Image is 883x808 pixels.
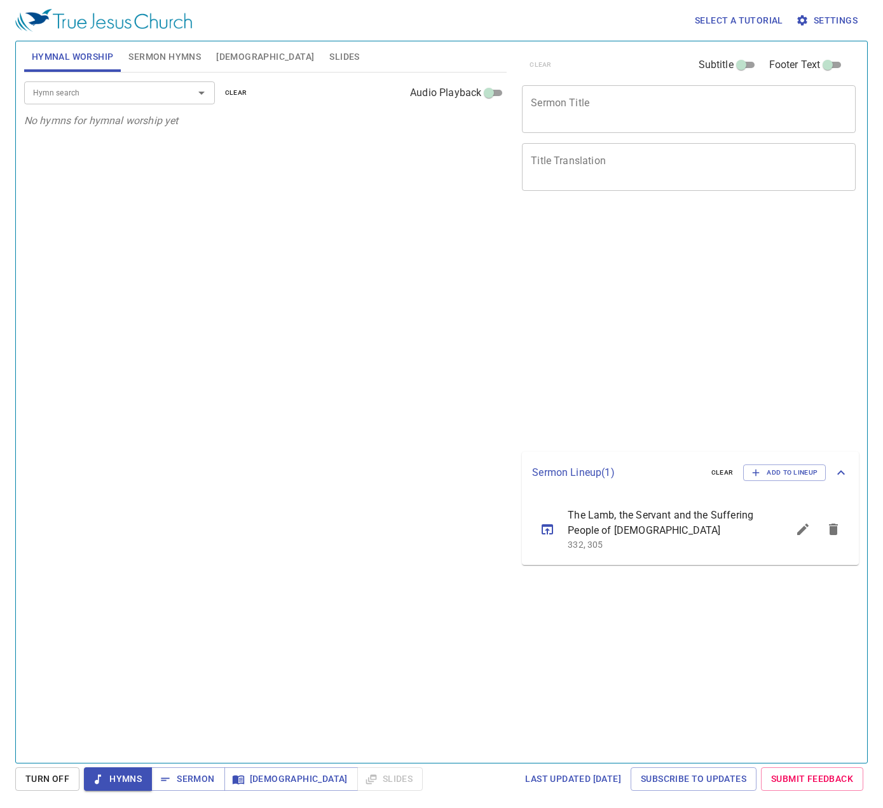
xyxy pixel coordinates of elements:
span: Subtitle [699,57,734,73]
a: Last updated [DATE] [520,767,626,791]
span: The Lamb, the Servant and the Suffering People of [DEMOGRAPHIC_DATA] [568,508,757,538]
span: [DEMOGRAPHIC_DATA] [216,49,314,65]
button: Sermon [151,767,224,791]
button: clear [217,85,255,101]
span: Hymns [94,771,142,787]
span: Sermon [161,771,214,787]
span: Add to Lineup [751,467,818,478]
span: Slides [329,49,359,65]
span: Select a tutorial [695,13,783,29]
span: Footer Text [769,57,821,73]
span: clear [711,467,734,478]
a: Subscribe to Updates [631,767,756,791]
button: Turn Off [15,767,79,791]
span: Turn Off [25,771,69,787]
span: Subscribe to Updates [641,771,746,787]
span: Sermon Hymns [128,49,201,65]
img: True Jesus Church [15,9,192,32]
p: 332, 305 [568,538,757,551]
button: Hymns [84,767,152,791]
span: Settings [798,13,858,29]
span: Last updated [DATE] [525,771,621,787]
a: Submit Feedback [761,767,863,791]
button: Add to Lineup [743,464,826,481]
span: Submit Feedback [771,771,853,787]
button: Settings [793,9,863,32]
span: [DEMOGRAPHIC_DATA] [235,771,348,787]
span: Audio Playback [410,85,481,101]
span: Hymnal Worship [32,49,114,65]
span: clear [225,87,247,99]
button: Open [193,84,210,102]
iframe: from-child [517,204,790,447]
button: clear [704,465,741,480]
p: Sermon Lineup ( 1 ) [532,465,701,480]
button: Select a tutorial [690,9,788,32]
button: [DEMOGRAPHIC_DATA] [224,767,358,791]
div: Sermon Lineup(1)clearAdd to Lineup [522,452,859,494]
ul: sermon lineup list [522,494,859,565]
i: No hymns for hymnal worship yet [24,115,179,127]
